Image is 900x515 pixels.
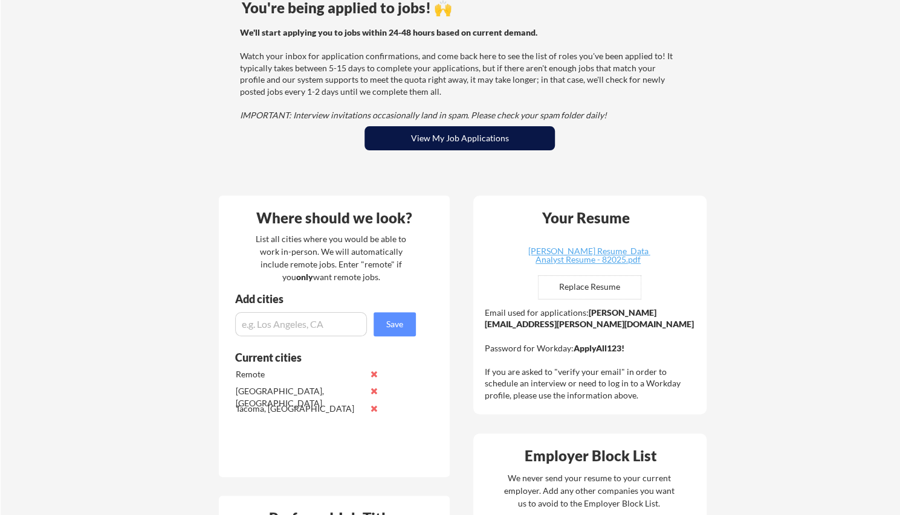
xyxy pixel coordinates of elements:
strong: ApplyAll123! [574,343,624,353]
div: Employer Block List [478,449,703,463]
div: You're being applied to jobs! 🙌 [242,1,678,15]
div: Where should we look? [222,211,447,225]
div: [GEOGRAPHIC_DATA], [GEOGRAPHIC_DATA] [236,385,363,409]
input: e.g. Los Angeles, CA [235,312,367,336]
strong: only [296,272,312,282]
div: [PERSON_NAME] Resume_Data Analyst Resume - 82025.pdf [516,247,660,264]
div: We never send your resume to your current employer. Add any other companies you want us to avoid ... [503,472,675,510]
div: Your Resume [526,211,646,225]
strong: We'll start applying you to jobs within 24-48 hours based on current demand. [240,27,537,37]
div: Current cities [235,352,403,363]
div: Add cities [235,293,419,304]
strong: [PERSON_NAME][EMAIL_ADDRESS][PERSON_NAME][DOMAIN_NAME] [485,307,694,330]
div: Tacoma, [GEOGRAPHIC_DATA] [236,403,363,415]
div: Remote [236,368,363,380]
a: [PERSON_NAME] Resume_Data Analyst Resume - 82025.pdf [516,247,660,266]
button: Save [374,312,416,336]
div: Watch your inbox for application confirmations, and come back here to see the list of roles you'v... [240,27,676,121]
div: List all cities where you would be able to work in-person. We will automatically include remote j... [248,232,414,283]
em: IMPORTANT: Interview invitations occasionally land in spam. Please check your spam folder daily! [240,110,607,120]
button: View My Job Applications [364,126,555,150]
div: Email used for applications: Password for Workday: If you are asked to "verify your email" in ord... [485,307,698,401]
